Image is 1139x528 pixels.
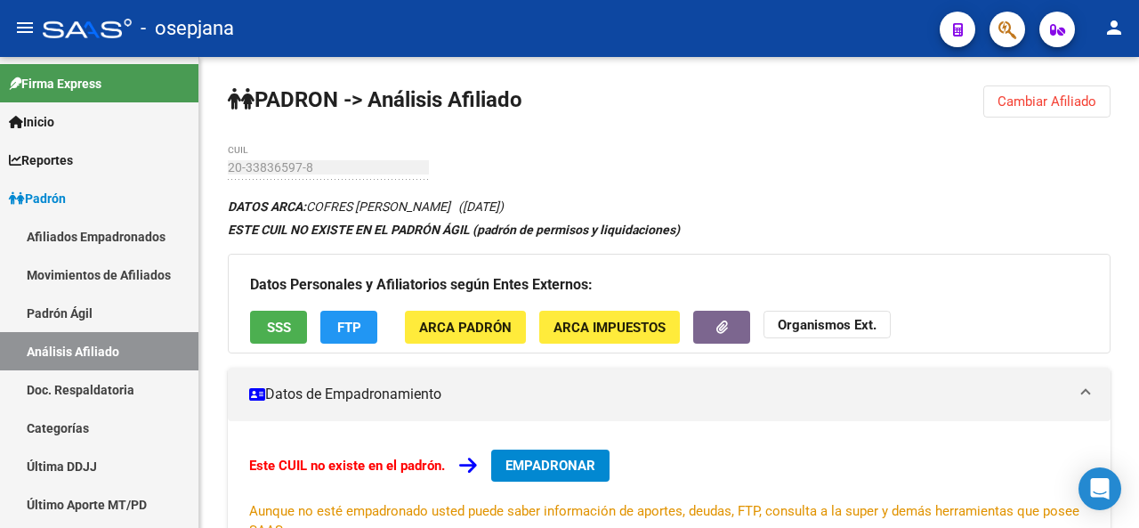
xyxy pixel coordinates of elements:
strong: ESTE CUIL NO EXISTE EN EL PADRÓN ÁGIL (padrón de permisos y liquidaciones) [228,223,680,237]
button: ARCA Padrón [405,311,526,344]
div: Open Intercom Messenger [1078,467,1121,510]
span: Cambiar Afiliado [998,93,1096,110]
h3: Datos Personales y Afiliatorios según Entes Externos: [250,272,1088,297]
span: SSS [267,320,291,336]
strong: PADRON -> Análisis Afiliado [228,87,522,112]
button: Organismos Ext. [763,311,891,338]
span: Inicio [9,112,54,132]
button: EMPADRONAR [491,450,610,482]
strong: Este CUIL no existe en el padrón. [249,458,445,474]
mat-expansion-panel-header: Datos de Empadronamiento [228,368,1111,421]
span: FTP [337,320,361,336]
span: EMPADRONAR [505,458,595,474]
button: FTP [320,311,377,344]
strong: DATOS ARCA: [228,199,306,214]
span: Firma Express [9,74,101,93]
button: ARCA Impuestos [539,311,680,344]
button: SSS [250,311,307,344]
span: ([DATE]) [458,199,504,214]
strong: Organismos Ext. [778,317,876,333]
mat-icon: person [1103,17,1125,38]
span: Reportes [9,150,73,170]
mat-panel-title: Datos de Empadronamiento [249,385,1068,404]
mat-icon: menu [14,17,36,38]
span: - osepjana [141,9,234,48]
button: Cambiar Afiliado [983,85,1111,118]
span: Padrón [9,189,66,208]
span: COFRES [PERSON_NAME] [228,199,450,214]
span: ARCA Impuestos [553,320,666,336]
span: ARCA Padrón [419,320,512,336]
